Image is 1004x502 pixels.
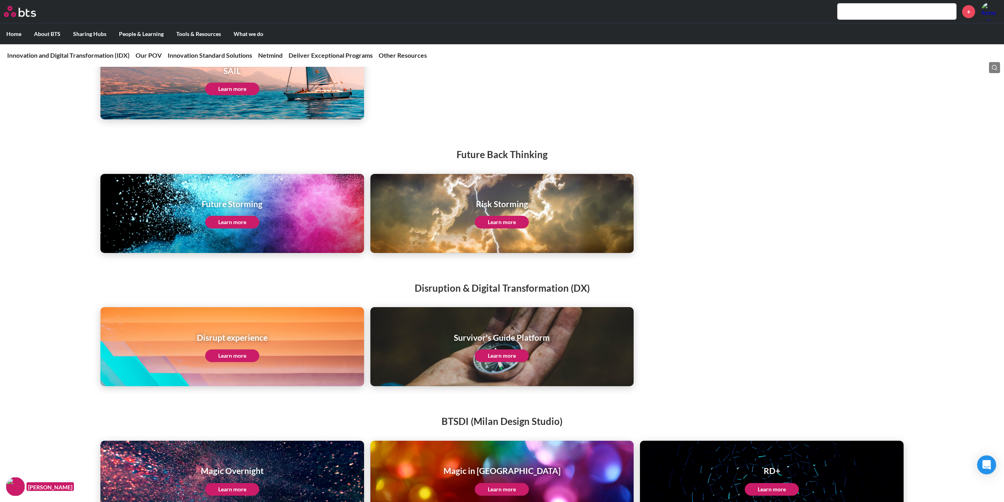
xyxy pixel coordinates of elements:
a: Learn more [205,216,259,228]
a: Learn more [205,83,259,95]
label: Tools & Resources [170,24,227,44]
h1: Future Storming [202,198,262,209]
a: Learn more [475,216,529,228]
a: Other Resources [379,51,427,59]
a: Innovation and Digital Transformation (IDX) [7,51,130,59]
a: + [962,5,975,18]
a: Our POV [136,51,162,59]
h1: Magic in [GEOGRAPHIC_DATA] [443,465,561,476]
h1: Disrupt experience [197,332,268,343]
a: Deliver Exceptional Programs [289,51,373,59]
a: Innovation Standard Solutions [168,51,252,59]
h1: SAIL [205,65,259,76]
img: F [6,477,25,496]
img: BTS Logo [4,6,36,17]
a: Learn more [205,349,259,362]
a: Learn more [475,349,529,362]
label: What we do [227,24,270,44]
a: Learn more [475,483,529,496]
h1: Risk Storming [475,198,529,209]
label: People & Learning [113,24,170,44]
h1: Magic Overnight [201,465,264,476]
a: Learn more [745,483,799,496]
label: Sharing Hubs [67,24,113,44]
a: Profile [981,2,1000,21]
a: Netmind [258,51,283,59]
figcaption: [PERSON_NAME] [26,482,74,491]
div: Open Intercom Messenger [977,455,996,474]
label: About BTS [28,24,67,44]
h1: Survivor's Guide Platform [454,332,550,343]
a: Learn more [205,483,259,496]
img: Anne Wilson [981,2,1000,21]
a: Go home [4,6,51,17]
h1: RD+ [745,465,799,476]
